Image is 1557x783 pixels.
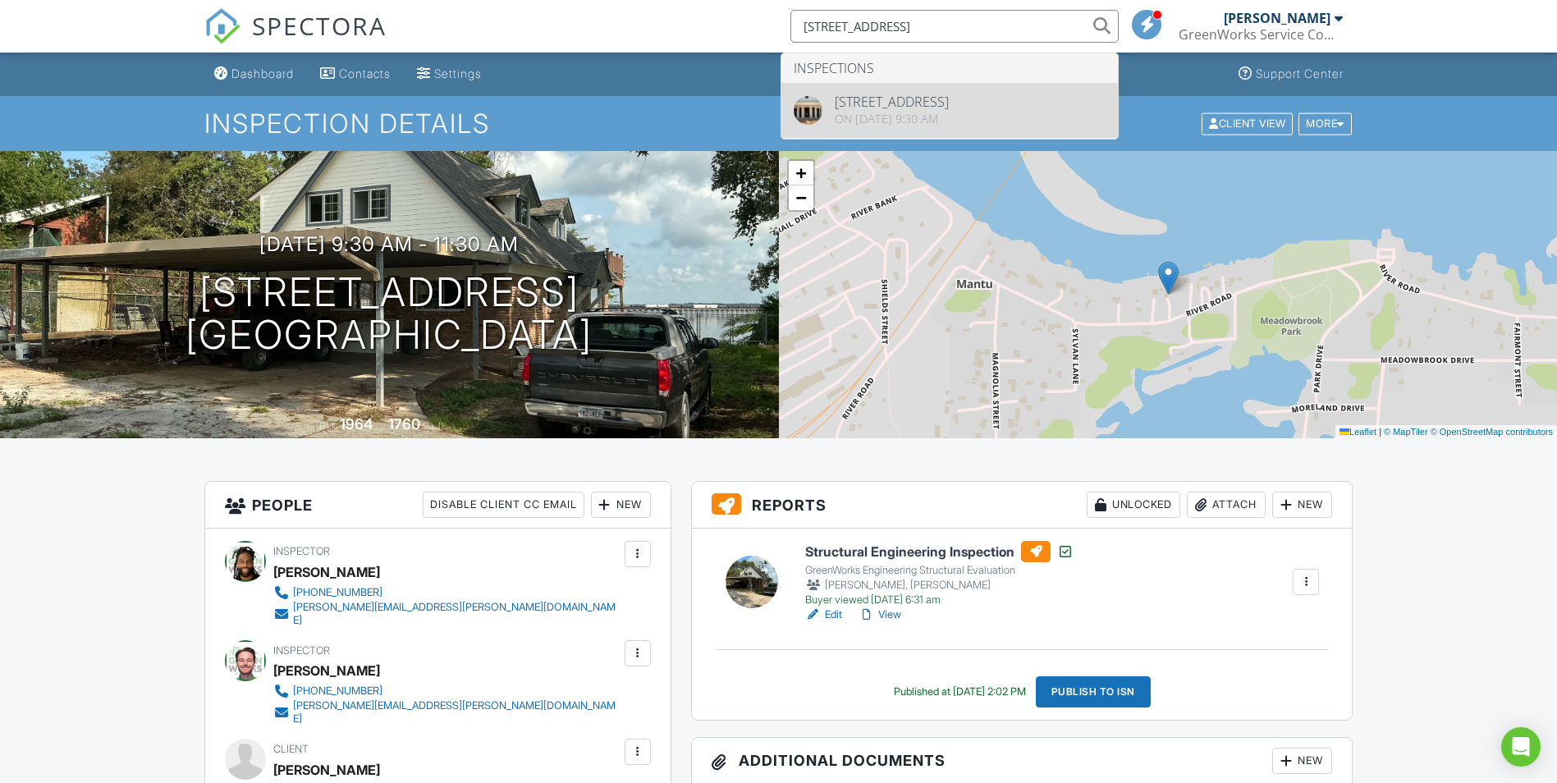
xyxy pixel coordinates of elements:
img: The Best Home Inspection Software - Spectora [204,8,240,44]
div: [PERSON_NAME][EMAIL_ADDRESS][PERSON_NAME][DOMAIN_NAME] [293,699,621,726]
div: New [1272,492,1332,518]
div: Open Intercom Messenger [1501,727,1541,767]
span: Built [319,419,337,432]
div: [PHONE_NUMBER] [293,586,382,599]
div: [STREET_ADDRESS] [835,95,949,108]
div: Buyer viewed [DATE] 6:31 am [805,593,1074,607]
span: Client [273,743,309,755]
h3: Reports [692,482,1353,529]
div: New [591,492,651,518]
span: sq. ft. [423,419,446,432]
h1: Inspection Details [204,109,1353,138]
span: Inspector [273,644,330,657]
a: [PERSON_NAME][EMAIL_ADDRESS][PERSON_NAME][DOMAIN_NAME] [273,699,621,726]
div: [PERSON_NAME] [273,658,380,683]
div: Client View [1202,112,1293,135]
div: Settings [434,66,482,80]
img: 9242127%2Fcover_photos%2FuqIFaeswQIRfVXNs6BYa%2Foriginal.jpg [794,96,822,125]
h6: Structural Engineering Inspection [805,541,1074,562]
span: SPECTORA [252,8,387,43]
div: [PERSON_NAME] [273,758,380,782]
div: New [1272,748,1332,774]
a: View [859,607,901,623]
div: Contacts [339,66,391,80]
a: © MapTiler [1384,427,1428,437]
div: GreenWorks Engineering Structural Evaluation [805,564,1074,577]
a: Client View [1200,117,1297,129]
a: Structural Engineering Inspection GreenWorks Engineering Structural Evaluation [PERSON_NAME], [PE... [805,541,1074,607]
a: [PHONE_NUMBER] [273,584,621,601]
div: GreenWorks Service Company [1179,26,1343,43]
div: Unlocked [1087,492,1180,518]
li: Inspections [781,53,1118,83]
div: [PERSON_NAME], [PERSON_NAME] [805,577,1074,593]
a: Support Center [1232,59,1350,89]
a: Dashboard [208,59,300,89]
div: Support Center [1256,66,1344,80]
a: Settings [410,59,488,89]
a: Contacts [314,59,397,89]
div: Publish to ISN [1036,676,1151,707]
h3: People [205,482,671,529]
div: [PERSON_NAME] [1224,10,1330,26]
div: On [DATE] 9:30 am [835,112,949,126]
span: − [795,187,806,208]
div: Attach [1187,492,1266,518]
h3: [DATE] 9:30 am - 11:30 am [259,233,519,255]
h1: [STREET_ADDRESS] [GEOGRAPHIC_DATA] [185,271,593,358]
div: [PERSON_NAME] [273,560,380,584]
a: SPECTORA [204,22,387,57]
a: [PHONE_NUMBER] [273,683,621,699]
img: Marker [1158,261,1179,295]
span: + [795,163,806,183]
div: Published at [DATE] 2:02 PM [894,685,1026,698]
div: Disable Client CC Email [423,492,584,518]
div: [PERSON_NAME][EMAIL_ADDRESS][PERSON_NAME][DOMAIN_NAME] [293,601,621,627]
span: | [1379,427,1381,437]
a: Zoom in [789,161,813,185]
a: Zoom out [789,185,813,210]
span: Inspector [273,545,330,557]
div: More [1298,112,1352,135]
a: Edit [805,607,842,623]
a: Leaflet [1339,427,1376,437]
input: Search everything... [790,10,1119,43]
a: © OpenStreetMap contributors [1431,427,1553,437]
div: [PHONE_NUMBER] [293,685,382,698]
div: 1964 [340,415,373,433]
div: 1760 [388,415,420,433]
a: [PERSON_NAME][EMAIL_ADDRESS][PERSON_NAME][DOMAIN_NAME] [273,601,621,627]
div: Dashboard [231,66,294,80]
